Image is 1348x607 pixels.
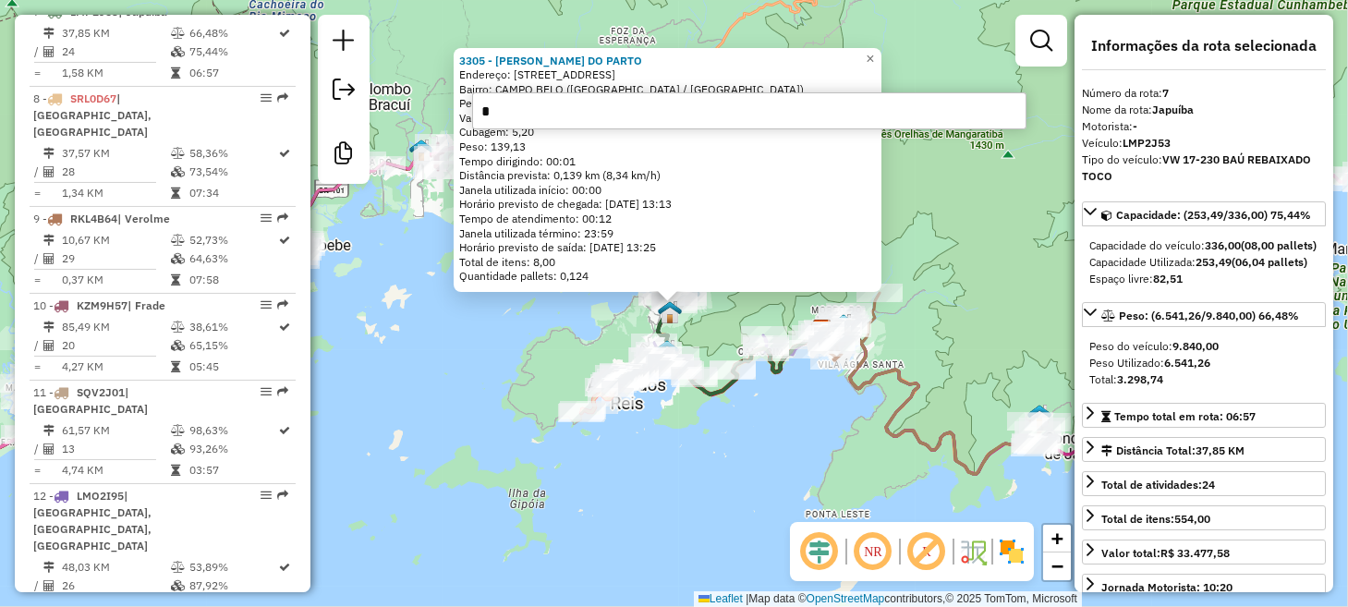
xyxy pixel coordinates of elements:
[658,300,682,324] img: RN Cunhambebe
[280,322,291,333] i: Rota otimizada
[459,240,876,255] div: Horário previsto de saída: [DATE] 13:25
[33,358,43,376] td: =
[61,231,170,249] td: 10,67 KM
[1172,339,1219,353] strong: 9.840,00
[171,443,185,455] i: % de utilização da cubagem
[43,580,55,591] i: Total de Atividades
[905,529,949,574] span: Exibir rótulo
[171,361,180,372] i: Tempo total em rota
[43,443,55,455] i: Total de Atividades
[1123,136,1171,150] strong: LMP2J53
[459,140,876,154] div: Peso: 139,13
[70,212,117,225] span: RKL4B64
[171,235,185,246] i: % de utilização do peso
[698,592,743,605] a: Leaflet
[33,489,152,552] span: 12 -
[1082,230,1326,295] div: Capacidade: (253,49/336,00) 75,44%
[277,299,288,310] em: Rota exportada
[61,461,170,480] td: 4,74 KM
[459,226,876,241] div: Janela utilizada término: 23:59
[1082,574,1326,599] a: Jornada Motorista: 10:20
[746,592,748,605] span: |
[1241,238,1317,252] strong: (08,00 pallets)
[261,299,272,310] em: Opções
[459,54,642,67] a: 3305 - [PERSON_NAME] DO PARTO
[1101,478,1215,492] span: Total de atividades:
[43,562,55,573] i: Distância Total
[61,421,170,440] td: 61,57 KM
[280,148,291,159] i: Rota otimizada
[61,558,170,577] td: 48,03 KM
[61,577,170,595] td: 26
[61,249,170,268] td: 29
[1152,103,1194,116] strong: Japuíba
[261,212,272,224] em: Opções
[171,67,180,79] i: Tempo total em rota
[807,592,885,605] a: OpenStreetMap
[1082,37,1326,55] h4: Informações da rota selecionada
[77,298,128,312] span: KZM9H57
[43,46,55,57] i: Total de Atividades
[70,91,116,105] span: SRL0D67
[1202,478,1215,492] strong: 24
[459,168,876,183] div: Distância prevista: 0,139 km (8,34 km/h)
[459,96,876,111] div: Pedidos:
[325,71,362,113] a: Exportar sessão
[61,144,170,163] td: 37,57 KM
[188,271,278,289] td: 07:58
[61,64,170,82] td: 1,58 KM
[77,385,125,399] span: SQV2J01
[1051,527,1063,550] span: +
[33,91,152,139] span: | [GEOGRAPHIC_DATA], [GEOGRAPHIC_DATA]
[188,336,278,355] td: 65,15%
[33,336,43,355] td: /
[33,271,43,289] td: =
[43,322,55,333] i: Distância Total
[1089,371,1318,388] div: Total:
[33,577,43,595] td: /
[1119,309,1299,322] span: Peso: (6.541,26/9.840,00) 66,48%
[171,253,185,264] i: % de utilização da cubagem
[261,92,272,103] em: Opções
[1027,404,1051,428] img: RN Mangaratiba (R. do Barco)
[61,440,170,458] td: 13
[61,184,170,202] td: 1,34 KM
[1082,152,1311,183] strong: VW 17-230 BAÚ REBAIXADO TOCO
[171,580,185,591] i: % de utilização da cubagem
[1089,339,1219,353] span: Peso do veículo:
[832,313,856,337] img: CASA 364
[188,558,278,577] td: 53,89%
[810,319,834,343] img: Lince
[171,188,180,199] i: Tempo total em rota
[958,537,988,566] img: Fluxo de ruas
[1082,331,1326,395] div: Peso: (6.541,26/9.840,00) 66,48%
[1101,579,1233,596] div: Jornada Motorista: 10:20
[459,269,876,284] div: Quantidade pallets: 0,124
[43,28,55,39] i: Distância Total
[1101,511,1210,528] div: Total de itens:
[1082,118,1326,135] div: Motorista:
[171,274,180,285] i: Tempo total em rota
[33,42,43,61] td: /
[459,82,876,97] div: Bairro: CAMPO BELO ([GEOGRAPHIC_DATA] / [GEOGRAPHIC_DATA])
[61,271,170,289] td: 0,37 KM
[1089,254,1318,271] div: Capacidade Utilizada:
[1089,271,1318,287] div: Espaço livre:
[43,148,55,159] i: Distância Total
[1232,255,1307,269] strong: (06,04 pallets)
[171,148,185,159] i: % de utilização do peso
[1082,302,1326,327] a: Peso: (6.541,26/9.840,00) 66,48%
[325,22,362,64] a: Nova sessão e pesquisa
[61,24,170,42] td: 37,85 KM
[171,166,185,177] i: % de utilização da cubagem
[1133,119,1137,133] strong: -
[61,358,170,376] td: 4,27 KM
[188,577,278,595] td: 87,92%
[43,425,55,436] i: Distância Total
[188,421,278,440] td: 98,63%
[1082,505,1326,530] a: Total de itens:554,00
[459,197,876,212] div: Horário previsto de chegada: [DATE] 13:13
[171,465,180,476] i: Tempo total em rota
[43,235,55,246] i: Distância Total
